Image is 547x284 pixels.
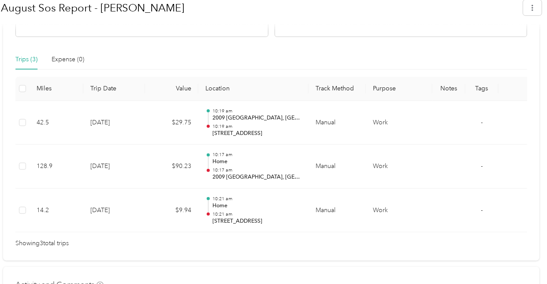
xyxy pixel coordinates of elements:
td: Manual [309,145,366,189]
th: Value [145,77,198,101]
td: 42.5 [30,101,83,145]
th: Miles [30,77,83,101]
td: Manual [309,101,366,145]
td: Work [366,101,432,145]
div: Expense (0) [52,55,84,64]
p: 10:21 am [212,211,301,217]
td: Manual [309,189,366,233]
th: Trip Date [83,77,145,101]
p: Home [212,158,301,166]
p: 2009 [GEOGRAPHIC_DATA], [GEOGRAPHIC_DATA] [212,173,301,181]
td: $90.23 [145,145,198,189]
p: Home [212,202,301,210]
td: $9.94 [145,189,198,233]
p: 2009 [GEOGRAPHIC_DATA], [GEOGRAPHIC_DATA] [212,114,301,122]
td: $29.75 [145,101,198,145]
p: [STREET_ADDRESS] [212,217,301,225]
th: Location [198,77,309,101]
span: Showing 3 total trips [15,239,69,248]
p: 10:19 am [212,123,301,130]
p: [STREET_ADDRESS] [212,130,301,138]
td: [DATE] [83,189,145,233]
span: - [481,162,483,170]
p: 10:19 am [212,108,301,114]
th: Purpose [366,77,432,101]
div: Trips (3) [15,55,37,64]
p: 10:21 am [212,196,301,202]
td: Work [366,145,432,189]
td: 128.9 [30,145,83,189]
th: Notes [432,77,465,101]
span: - [481,206,483,214]
p: 10:17 am [212,167,301,173]
p: 10:17 am [212,152,301,158]
span: - [481,119,483,126]
td: 14.2 [30,189,83,233]
th: Track Method [309,77,366,101]
td: Work [366,189,432,233]
th: Tags [465,77,499,101]
td: [DATE] [83,101,145,145]
td: [DATE] [83,145,145,189]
